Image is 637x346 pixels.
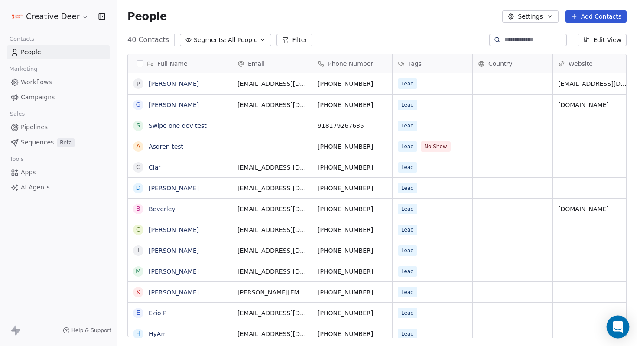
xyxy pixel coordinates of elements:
div: Full Name [128,54,232,73]
button: Creative Deer [10,9,91,24]
div: I [137,246,139,255]
span: Help & Support [71,327,111,334]
span: Tools [6,153,27,166]
div: E [136,308,140,317]
span: Apps [21,168,36,177]
span: [PHONE_NUMBER] [318,267,387,276]
span: People [21,48,41,57]
span: Marketing [6,62,41,75]
div: K [136,287,140,297]
span: [EMAIL_ADDRESS][DOMAIN_NAME] [237,267,307,276]
div: D [136,183,141,193]
span: Lead [398,225,417,235]
span: Lead [398,287,417,297]
a: Asdren test [149,143,183,150]
span: [EMAIL_ADDRESS][DOMAIN_NAME] [237,163,307,172]
a: Pipelines [7,120,110,134]
span: [PHONE_NUMBER] [318,225,387,234]
div: S [136,121,140,130]
a: [DOMAIN_NAME] [558,101,609,108]
span: Beta [57,138,75,147]
a: Apps [7,165,110,180]
span: [EMAIL_ADDRESS][DOMAIN_NAME] [237,309,307,317]
div: Open Intercom Messenger [607,316,630,339]
div: B [136,204,140,213]
img: Logo%20CD1.pdf%20(1).png [12,11,23,22]
button: Settings [502,10,558,23]
span: Lead [398,183,417,193]
a: Clar [149,164,161,171]
span: Sales [6,108,29,121]
span: Segments: [194,36,226,45]
a: [PERSON_NAME] [149,80,199,87]
span: Pipelines [21,123,48,132]
a: Help & Support [63,327,111,334]
a: Campaigns [7,90,110,104]
span: Website [569,59,593,68]
a: Beverley [149,206,175,212]
span: [PHONE_NUMBER] [318,205,387,213]
span: Country [488,59,513,68]
a: [PERSON_NAME] [149,226,199,233]
span: [EMAIL_ADDRESS][DOMAIN_NAME] [237,184,307,193]
span: Lead [398,78,417,89]
span: [PHONE_NUMBER] [318,184,387,193]
span: [EMAIL_ADDRESS][DOMAIN_NAME] [237,225,307,234]
div: P [136,79,140,88]
a: AI Agents [7,180,110,195]
a: [PERSON_NAME] [149,247,199,254]
span: Lead [398,204,417,214]
span: No Show [421,141,451,152]
span: [PHONE_NUMBER] [318,288,387,297]
span: [PERSON_NAME][EMAIL_ADDRESS][DOMAIN_NAME] [237,288,307,297]
span: People [127,10,167,23]
a: [PERSON_NAME] [149,101,199,108]
a: Swipe one dev test [149,122,207,129]
span: Lead [398,141,417,152]
span: [PHONE_NUMBER] [318,330,387,338]
div: Phone Number [312,54,392,73]
a: [PERSON_NAME] [149,185,199,192]
div: H [136,329,141,338]
span: Contacts [6,33,38,46]
span: Tags [408,59,422,68]
div: Email [232,54,312,73]
span: [PHONE_NUMBER] [318,142,387,151]
span: Lead [398,100,417,110]
span: Lead [398,266,417,277]
button: Filter [276,34,312,46]
span: [PHONE_NUMBER] [318,309,387,317]
button: Add Contacts [565,10,627,23]
a: Ezio P [149,310,167,317]
span: [PHONE_NUMBER] [318,246,387,255]
span: Lead [398,162,417,173]
span: Lead [398,245,417,256]
span: Lead [398,121,417,131]
div: Website [553,54,633,73]
div: A [136,142,140,151]
span: Phone Number [328,59,373,68]
a: People [7,45,110,59]
span: Lead [398,329,417,339]
a: [PERSON_NAME] [149,268,199,275]
span: 918179267635 [318,121,387,130]
span: [EMAIL_ADDRESS][DOMAIN_NAME] [237,205,307,213]
div: M [136,267,141,276]
span: Sequences [21,138,54,147]
span: [PHONE_NUMBER] [318,79,387,88]
span: [EMAIL_ADDRESS][DOMAIN_NAME] [237,330,307,338]
a: [PERSON_NAME] [149,289,199,296]
a: HyAm [149,330,167,337]
span: Campaigns [21,93,55,102]
div: grid [128,73,232,338]
div: C [136,225,140,234]
span: All People [228,36,257,45]
button: Edit View [578,34,627,46]
span: Lead [398,308,417,318]
span: [PHONE_NUMBER] [318,163,387,172]
a: [DOMAIN_NAME] [558,206,609,212]
div: C [136,163,140,172]
span: Creative Deer [26,11,80,22]
div: Tags [393,54,472,73]
div: G [136,100,141,109]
